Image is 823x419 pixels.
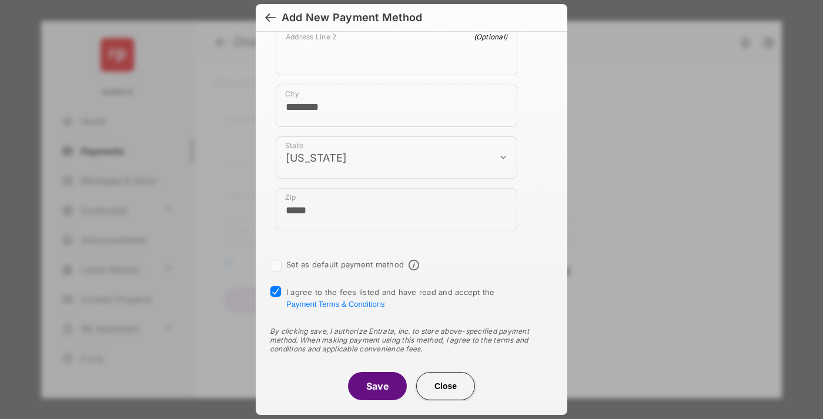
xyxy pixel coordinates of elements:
div: By clicking save, I authorize Entrata, Inc. to store above-specified payment method. When making ... [270,327,553,353]
div: payment_method_screening[postal_addresses][locality] [276,85,517,127]
div: payment_method_screening[postal_addresses][postalCode] [276,188,517,230]
button: Save [348,372,407,400]
div: Add New Payment Method [282,11,422,24]
span: I agree to the fees listed and have read and accept the [286,287,495,309]
div: payment_method_screening[postal_addresses][administrativeArea] [276,136,517,179]
button: Close [416,372,475,400]
span: Default payment method info [409,260,419,270]
div: payment_method_screening[postal_addresses][addressLine2] [276,27,517,75]
button: I agree to the fees listed and have read and accept the [286,300,384,309]
label: Set as default payment method [286,260,404,269]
